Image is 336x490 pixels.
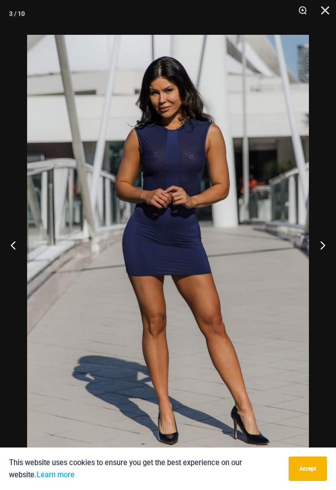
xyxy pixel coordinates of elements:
[302,222,336,268] button: Next
[9,457,282,481] p: This website uses cookies to ensure you get the best experience on our website.
[27,35,309,458] img: Desire Me Navy 5192 Dress 05
[9,7,25,20] div: 3 / 10
[289,457,327,481] button: Accept
[37,471,75,479] a: Learn more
